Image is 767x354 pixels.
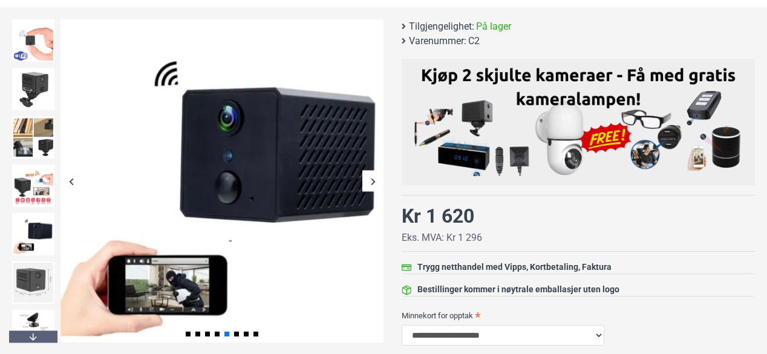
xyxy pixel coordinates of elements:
span: Go to slide 5 [224,332,229,336]
b: Varenummer: [409,34,466,48]
div: Kr 1 620 [402,202,474,231]
div: Next slide [362,171,383,192]
span: Go to slide 4 [215,332,220,336]
img: WiFi nattsyn minikamera med 14 dager batterilevetid - SpyGadgets.no [12,213,54,255]
span: Go to slide 2 [195,332,200,336]
span: Go to slide 3 [205,332,210,336]
div: Trygg netthandel med Vipps, Kortbetaling, Faktura [417,261,612,274]
img: WiFi nattsyn minikamera med 14 dager batterilevetid - SpyGadgets.no [12,310,54,352]
img: WiFi nattsyn minikamera med 14 dager batterilevetid - SpyGadgets.no [12,261,54,304]
div: Bestillinger kommer i nøytrale emballasjer uten logo [417,283,619,296]
img: Kjøp 2 skjulte kameraer – Få med gratis kameralampe! [411,65,746,175]
label: Minnekort for opptak [402,306,755,325]
span: Go to slide 7 [244,332,249,336]
span: Go to slide 1 [186,332,191,336]
img: WiFi nattsyn minikamera med 14 dager batterilevetid - SpyGadgets.no [12,68,54,110]
span: Go to slide 6 [234,332,239,336]
span: C2 [468,34,480,48]
span: På lager [476,19,511,34]
img: WiFi nattsyn minikamera med 14 dager batterilevetid - SpyGadgets.no [12,19,54,62]
img: WiFi nattsyn minikamera med 14 dager batterilevetid - SpyGadgets.no [12,165,54,207]
img: WiFi nattsyn minikamera med 14 dager batterilevetid - SpyGadgets.no [12,116,54,159]
div: Next slide [9,330,57,343]
img: WiFi nattsyn minikamera med 14 dager batterilevetid - SpyGadgets.no [60,19,383,343]
span: Go to slide 8 [253,332,258,336]
b: Tilgjengelighet: [409,19,474,34]
div: Previous slide [60,171,82,192]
